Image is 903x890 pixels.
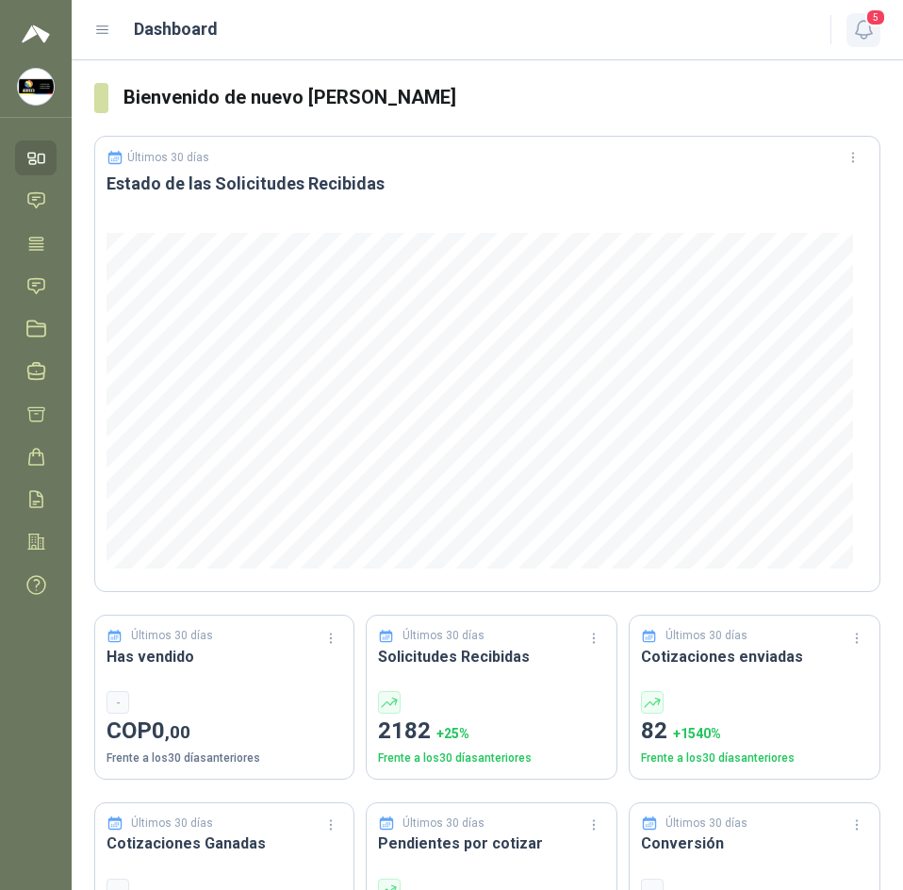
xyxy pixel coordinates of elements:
span: 0 [152,717,190,744]
p: Últimos 30 días [131,815,213,832]
h3: Pendientes por cotizar [378,832,605,855]
p: Últimos 30 días [402,627,484,645]
img: Company Logo [18,69,54,105]
p: Últimos 30 días [131,627,213,645]
h3: Has vendido [107,645,342,668]
span: + 1540 % [673,726,721,741]
h3: Cotizaciones Ganadas [107,832,342,855]
h3: Estado de las Solicitudes Recibidas [107,173,868,195]
span: + 25 % [436,726,469,741]
p: Últimos 30 días [665,627,747,645]
div: - [107,691,129,714]
h3: Bienvenido de nuevo [PERSON_NAME] [123,83,880,112]
p: Frente a los 30 días anteriores [378,750,605,767]
h3: Conversión [641,832,868,855]
h1: Dashboard [134,16,218,42]
p: Frente a los 30 días anteriores [107,750,342,767]
p: Últimos 30 días [127,151,209,164]
h3: Cotizaciones enviadas [641,645,868,668]
p: 2182 [378,714,605,750]
h3: Solicitudes Recibidas [378,645,605,668]
button: 5 [846,13,880,47]
p: Frente a los 30 días anteriores [641,750,868,767]
p: 82 [641,714,868,750]
p: Últimos 30 días [665,815,747,832]
p: COP [107,714,342,750]
img: Logo peakr [22,23,50,45]
p: Últimos 30 días [402,815,484,832]
span: ,00 [165,721,190,743]
span: 5 [865,8,886,26]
